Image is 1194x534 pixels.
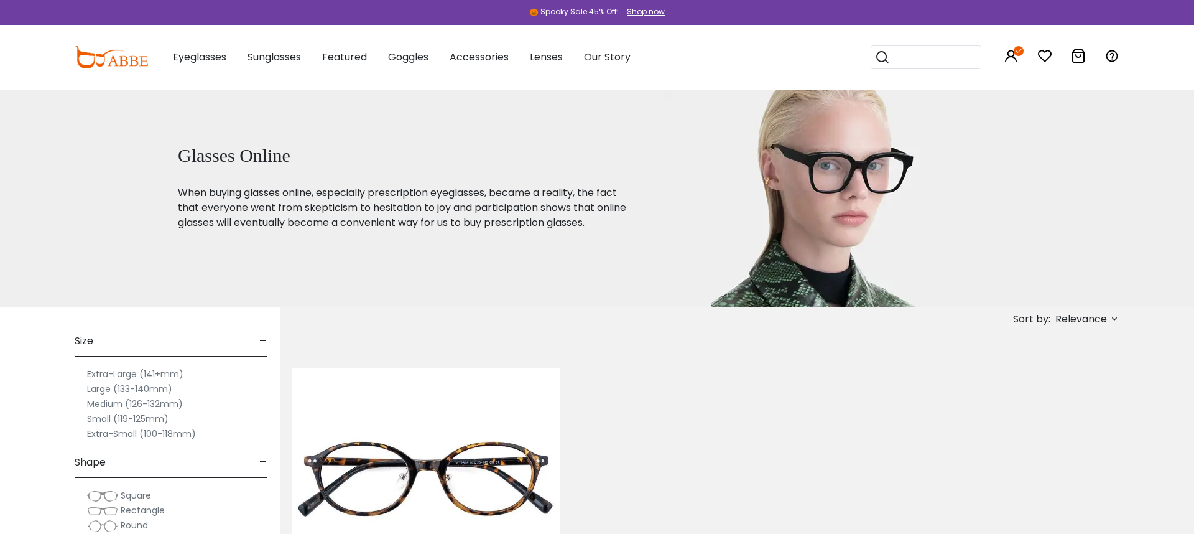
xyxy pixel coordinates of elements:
label: Medium (126-132mm) [87,396,183,411]
label: Small (119-125mm) [87,411,169,426]
span: Sort by: [1013,312,1050,326]
label: Large (133-140mm) [87,382,172,396]
div: 🎃 Spooky Sale 45% Off! [529,6,619,17]
h1: Glasses Online [178,144,631,167]
span: Round [121,519,148,532]
img: abbeglasses.com [75,46,148,68]
span: - [259,447,267,477]
span: Rectangle [121,504,165,517]
img: Round.png [87,520,118,532]
span: Square [121,489,151,502]
label: Extra-Large (141+mm) [87,367,183,382]
span: Lenses [530,50,563,64]
span: Shape [75,447,106,477]
span: Size [75,326,93,356]
div: Shop now [627,6,665,17]
span: Eyeglasses [173,50,226,64]
img: glasses online [662,90,978,307]
span: Sunglasses [248,50,301,64]
span: Accessories [450,50,509,64]
span: Relevance [1055,308,1107,330]
img: Square.png [87,490,118,502]
span: Our Story [584,50,631,64]
span: Featured [322,50,367,64]
span: Goggles [388,50,428,64]
a: Shop now [621,6,665,17]
img: Rectangle.png [87,505,118,517]
span: - [259,326,267,356]
p: When buying glasses online, especially prescription eyeglasses, became a reality, the fact that e... [178,185,631,230]
label: Extra-Small (100-118mm) [87,426,196,441]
